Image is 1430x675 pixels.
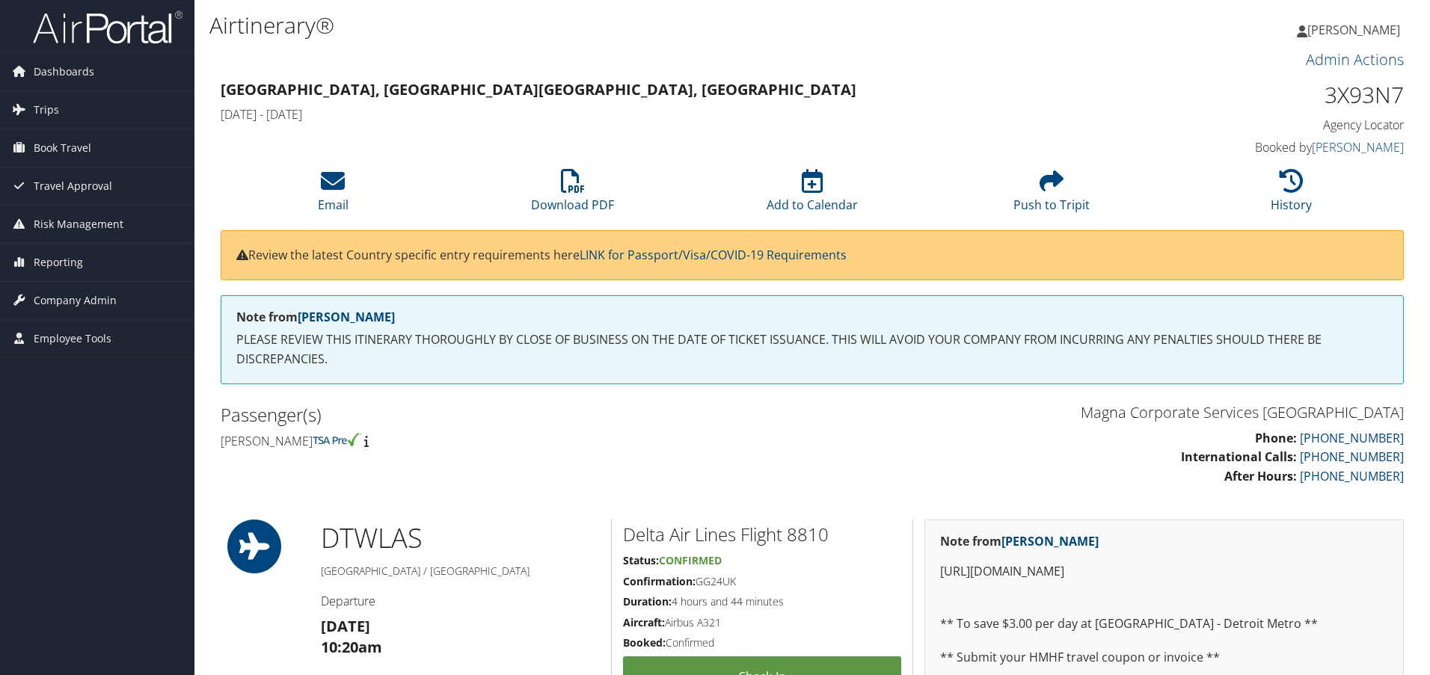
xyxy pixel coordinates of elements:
p: Review the latest Country specific entry requirements here [236,246,1388,265]
a: Download PDF [531,177,614,213]
h2: Passenger(s) [221,402,801,428]
a: Email [318,177,349,213]
h1: 3X93N7 [1125,79,1404,111]
p: PLEASE REVIEW THIS ITINERARY THOROUGHLY BY CLOSE OF BUSINESS ON THE DATE OF TICKET ISSUANCE. THIS... [236,330,1388,369]
h5: Confirmed [623,635,901,650]
span: [PERSON_NAME] [1307,22,1400,38]
span: Travel Approval [34,167,112,205]
h4: [DATE] - [DATE] [221,106,1102,123]
p: [URL][DOMAIN_NAME] [940,562,1388,582]
a: [PERSON_NAME] [1297,7,1415,52]
p: ** To save $3.00 per day at [GEOGRAPHIC_DATA] - Detroit Metro ** [940,614,1388,634]
a: [PHONE_NUMBER] [1300,430,1404,446]
strong: 10:20am [321,637,382,657]
a: History [1271,177,1312,213]
strong: Note from [940,533,1099,549]
strong: Duration: [623,594,672,608]
h3: Magna Corporate Services [GEOGRAPHIC_DATA] [823,402,1404,423]
strong: Aircraft: [623,615,665,629]
span: Risk Management [34,206,123,243]
span: Book Travel [34,129,91,167]
a: Push to Tripit [1013,177,1090,213]
h4: Departure [321,593,600,609]
a: [PERSON_NAME] [1001,533,1099,549]
strong: Phone: [1255,430,1297,446]
a: [PERSON_NAME] [298,309,395,325]
strong: Booked: [623,635,666,650]
h2: Delta Air Lines Flight 8810 [623,522,901,547]
a: Add to Calendar [767,177,858,213]
a: [PHONE_NUMBER] [1300,449,1404,465]
span: Employee Tools [34,320,111,357]
strong: [DATE] [321,616,370,636]
a: [PHONE_NUMBER] [1300,468,1404,484]
img: tsa-precheck.png [313,433,361,446]
span: Dashboards [34,53,94,90]
span: Confirmed [659,553,722,567]
h4: Booked by [1125,139,1404,155]
a: LINK for Passport/Visa/COVID-19 Requirements [580,247,847,263]
a: Admin Actions [1306,49,1404,70]
span: Reporting [34,244,83,281]
img: airportal-logo.png [33,10,182,45]
h4: [PERSON_NAME] [221,433,801,449]
strong: International Calls: [1181,449,1297,465]
p: ** Submit your HMHF travel coupon or invoice ** [940,648,1388,668]
h5: [GEOGRAPHIC_DATA] / [GEOGRAPHIC_DATA] [321,564,600,579]
strong: [GEOGRAPHIC_DATA], [GEOGRAPHIC_DATA] [GEOGRAPHIC_DATA], [GEOGRAPHIC_DATA] [221,79,856,99]
span: Trips [34,91,59,129]
span: Company Admin [34,282,117,319]
strong: Confirmation: [623,574,696,588]
h1: Airtinerary® [209,10,1013,41]
h4: Agency Locator [1125,117,1404,133]
strong: After Hours: [1224,468,1297,484]
a: [PERSON_NAME] [1312,139,1404,155]
strong: Note from [236,309,395,325]
h5: Airbus A321 [623,615,901,630]
h1: DTW LAS [321,520,600,557]
strong: Status: [623,553,659,567]
h5: 4 hours and 44 minutes [623,594,901,609]
h5: GG24UK [623,574,901,589]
